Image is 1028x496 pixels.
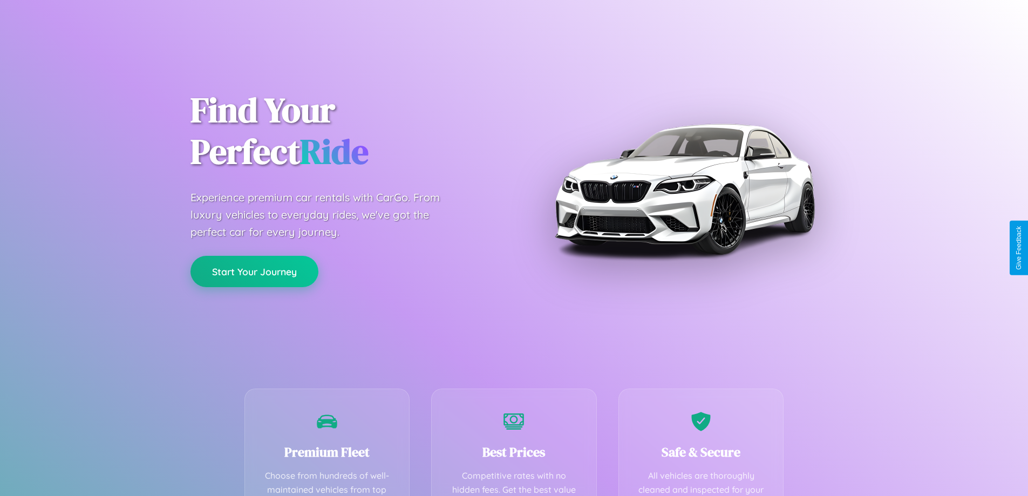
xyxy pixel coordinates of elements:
h3: Safe & Secure [635,443,767,461]
div: Give Feedback [1015,226,1023,270]
h3: Premium Fleet [261,443,393,461]
button: Start Your Journey [190,256,318,287]
h1: Find Your Perfect [190,90,498,173]
p: Experience premium car rentals with CarGo. From luxury vehicles to everyday rides, we've got the ... [190,189,460,241]
h3: Best Prices [448,443,580,461]
img: Premium BMW car rental vehicle [549,54,819,324]
span: Ride [300,128,369,175]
